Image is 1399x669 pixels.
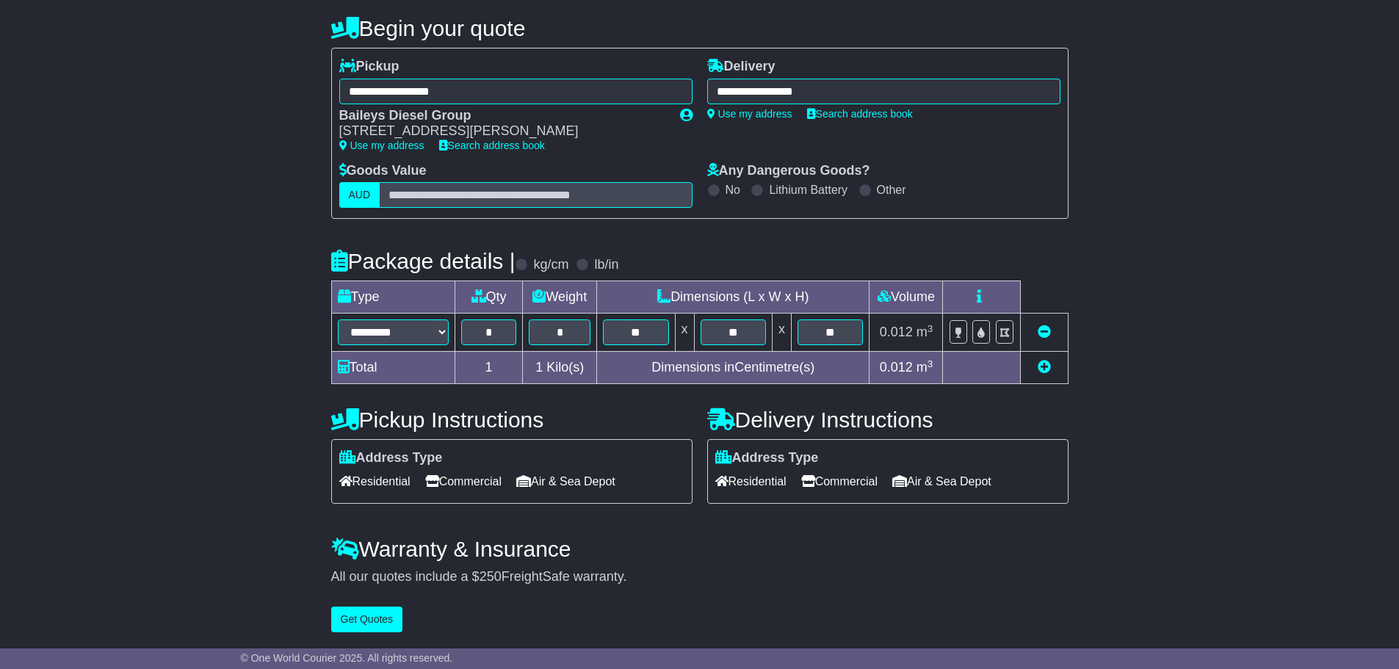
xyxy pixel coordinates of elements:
div: All our quotes include a $ FreightSafe warranty. [331,569,1069,585]
h4: Pickup Instructions [331,408,693,432]
td: Kilo(s) [523,352,597,384]
h4: Package details | [331,249,516,273]
a: Use my address [707,108,792,120]
span: Commercial [425,470,502,493]
span: © One World Courier 2025. All rights reserved. [241,652,453,664]
label: lb/in [594,257,618,273]
span: Air & Sea Depot [516,470,615,493]
td: Dimensions in Centimetre(s) [597,352,870,384]
span: 0.012 [880,360,913,375]
h4: Warranty & Insurance [331,537,1069,561]
span: Residential [715,470,787,493]
label: Other [877,183,906,197]
td: Dimensions (L x W x H) [597,281,870,314]
span: Residential [339,470,411,493]
sup: 3 [928,358,933,369]
span: m [917,325,933,339]
span: m [917,360,933,375]
a: Search address book [439,140,545,151]
label: Address Type [715,450,819,466]
td: Volume [870,281,943,314]
td: Weight [523,281,597,314]
td: x [772,314,791,352]
a: Add new item [1038,360,1051,375]
label: Pickup [339,59,400,75]
label: Goods Value [339,163,427,179]
a: Search address book [807,108,913,120]
span: 250 [480,569,502,584]
span: 1 [535,360,543,375]
span: 0.012 [880,325,913,339]
span: Commercial [801,470,878,493]
sup: 3 [928,323,933,334]
td: x [675,314,694,352]
h4: Delivery Instructions [707,408,1069,432]
div: [STREET_ADDRESS][PERSON_NAME] [339,123,665,140]
label: kg/cm [533,257,568,273]
label: Any Dangerous Goods? [707,163,870,179]
button: Get Quotes [331,607,403,632]
td: Total [331,352,455,384]
a: Use my address [339,140,424,151]
label: Lithium Battery [769,183,847,197]
td: Type [331,281,455,314]
label: AUD [339,182,380,208]
label: Address Type [339,450,443,466]
div: Baileys Diesel Group [339,108,665,124]
a: Remove this item [1038,325,1051,339]
td: Qty [455,281,523,314]
label: Delivery [707,59,776,75]
label: No [726,183,740,197]
h4: Begin your quote [331,16,1069,40]
td: 1 [455,352,523,384]
span: Air & Sea Depot [892,470,991,493]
